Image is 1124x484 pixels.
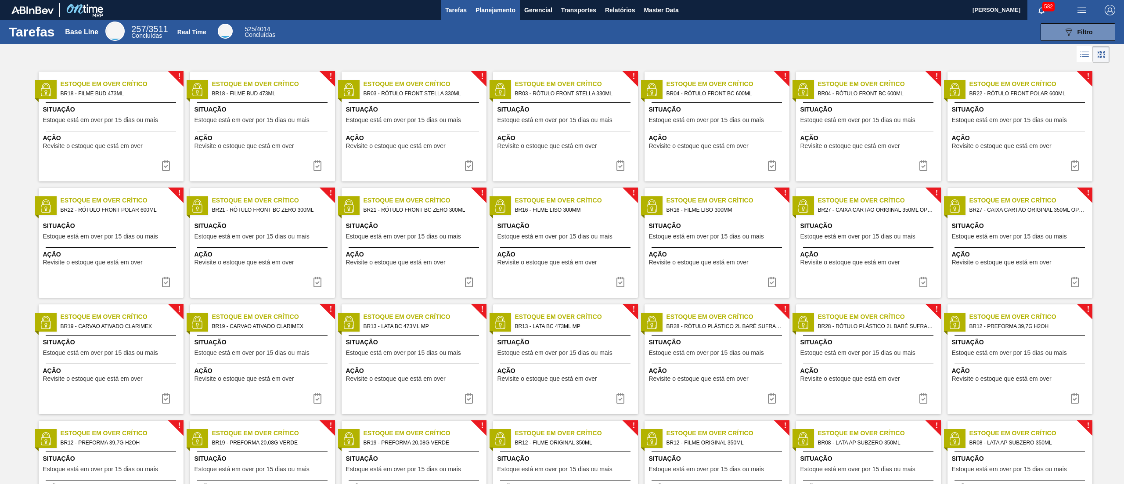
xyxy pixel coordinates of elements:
[935,73,938,80] span: !
[969,438,1085,448] span: BR08 - LATA AP SUBZERO 350ML
[649,143,749,149] span: Revisite o estoque que está em over
[346,250,484,259] span: Ação
[515,196,638,205] span: Estoque em Over Crítico
[818,438,934,448] span: BR08 - LATA AP SUBZERO 350ML
[497,259,597,266] span: Revisite o estoque que está em over
[307,157,328,174] button: icon-task complete
[645,316,658,329] img: status
[935,423,938,429] span: !
[918,393,929,404] img: icon-task complete
[458,157,479,174] div: Completar tarefa: 30249536
[195,350,310,356] span: Estoque está em over por 15 dias ou mais
[515,312,638,321] span: Estoque em Over Crítico
[476,5,515,15] span: Planejamento
[43,376,143,382] span: Revisite o estoque que está em over
[329,73,332,80] span: !
[497,105,636,114] span: Situação
[632,423,635,429] span: !
[666,89,782,98] span: BR04 - RÓTULO FRONT BC 600ML
[61,79,184,89] span: Estoque em Over Crítico
[307,390,328,407] div: Completar tarefa: 30249542
[645,432,658,445] img: status
[918,277,929,287] img: icon-task complete
[969,321,1085,331] span: BR12 - PREFORMA 39,7G H2OH
[800,105,939,114] span: Situação
[497,233,612,240] span: Estoque está em over por 15 dias ou mais
[494,316,507,329] img: status
[161,160,171,171] img: icon-task complete
[178,73,180,80] span: !
[800,250,939,259] span: Ação
[218,24,233,39] div: Real Time
[364,321,479,331] span: BR13 - LATA BC 473ML MP
[195,105,333,114] span: Situação
[178,306,180,313] span: !
[61,429,184,438] span: Estoque em Over Crítico
[649,466,764,473] span: Estoque está em over por 15 dias ou mais
[9,27,55,37] h1: Tarefas
[948,199,961,213] img: status
[935,306,938,313] span: !
[952,221,1090,231] span: Situação
[155,390,177,407] button: icon-task complete
[913,273,934,291] button: icon-task complete
[649,259,749,266] span: Revisite o estoque que está em over
[43,143,143,149] span: Revisite o estoque que está em over
[212,321,328,331] span: BR19 - CARVAO ATIVADO CLARIMEX
[481,423,483,429] span: !
[524,5,552,15] span: Gerencial
[364,205,479,215] span: BR21 - RÓTULO FRONT BC ZERO 300ML
[346,233,461,240] span: Estoque está em over por 15 dias ou mais
[1077,29,1093,36] span: Filtro
[43,233,158,240] span: Estoque está em over por 15 dias ou mais
[649,105,787,114] span: Situação
[784,423,786,429] span: !
[307,273,328,291] div: Completar tarefa: 30249539
[155,157,177,174] div: Completar tarefa: 30249535
[952,376,1052,382] span: Revisite o estoque que está em over
[649,134,787,143] span: Ação
[497,366,636,376] span: Ação
[666,205,782,215] span: BR16 - FILME LISO 300MM
[605,5,635,15] span: Relatórios
[346,134,484,143] span: Ação
[497,117,612,123] span: Estoque está em over por 15 dias ou mais
[497,376,597,382] span: Revisite o estoque que está em over
[497,143,597,149] span: Revisite o estoque que está em over
[969,312,1092,321] span: Estoque em Over Crítico
[212,196,335,205] span: Estoque em Over Crítico
[245,31,275,38] span: Concluídas
[761,157,782,174] div: Completar tarefa: 30249537
[761,157,782,174] button: icon-task complete
[1064,157,1085,174] div: Completar tarefa: 30249538
[969,89,1085,98] span: BR22 - RÓTULO FRONT POLAR 600ML
[195,143,294,149] span: Revisite o estoque que está em over
[212,89,328,98] span: BR18 - FILME BUD 473ML
[800,233,915,240] span: Estoque está em over por 15 dias ou mais
[649,454,787,463] span: Situação
[649,350,764,356] span: Estoque está em over por 15 dias ou mais
[43,250,181,259] span: Ação
[761,390,782,407] button: icon-task complete
[666,79,789,89] span: Estoque em Over Crítico
[935,190,938,196] span: !
[195,338,333,347] span: Situação
[918,160,929,171] img: icon-task complete
[1027,4,1056,16] button: Notificações
[1105,5,1115,15] img: Logout
[39,316,52,329] img: status
[364,89,479,98] span: BR03 - RÓTULO FRONT STELLA 330ML
[346,221,484,231] span: Situação
[969,429,1092,438] span: Estoque em Over Crítico
[61,321,177,331] span: BR19 - CARVAO ATIVADO CLARIMEX
[952,250,1090,259] span: Ação
[515,79,638,89] span: Estoque em Over Crítico
[39,199,52,213] img: status
[948,432,961,445] img: status
[346,259,446,266] span: Revisite o estoque que está em over
[212,429,335,438] span: Estoque em Over Crítico
[610,157,631,174] div: Completar tarefa: 30249536
[131,24,146,34] span: 257
[761,273,782,291] div: Completar tarefa: 30249540
[952,366,1090,376] span: Ação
